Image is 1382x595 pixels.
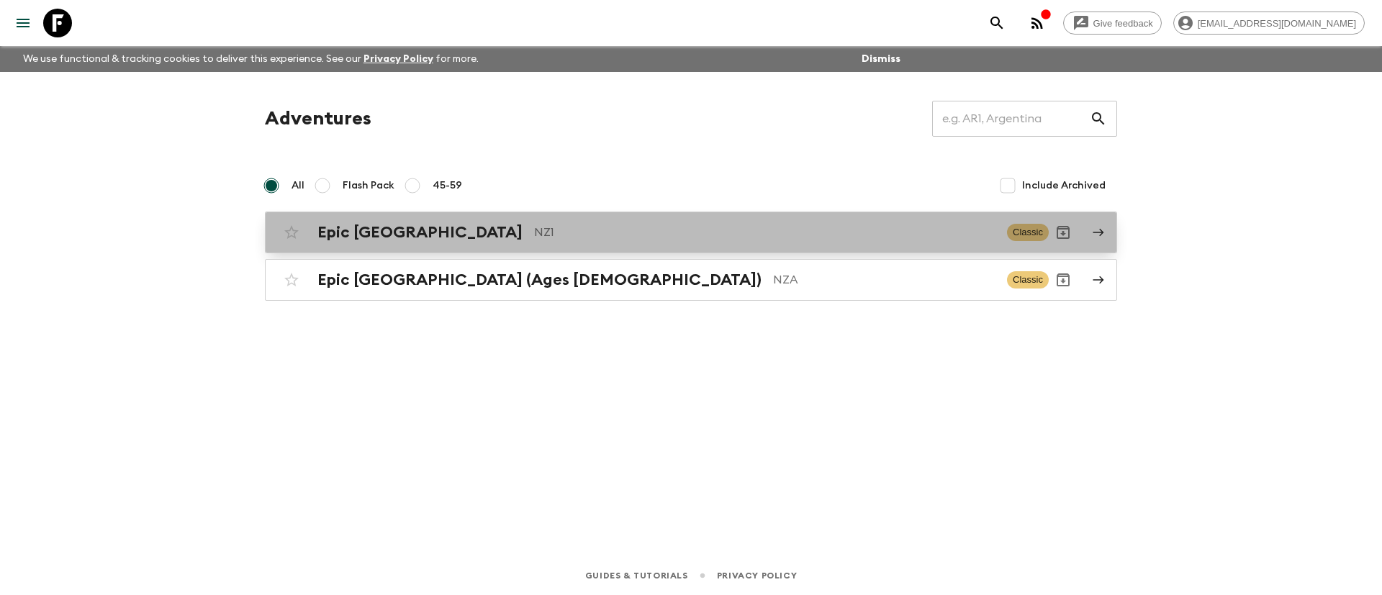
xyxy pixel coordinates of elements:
span: Flash Pack [343,178,394,193]
button: Archive [1049,218,1078,247]
span: Give feedback [1085,18,1161,29]
button: search adventures [983,9,1011,37]
a: Epic [GEOGRAPHIC_DATA] (Ages [DEMOGRAPHIC_DATA])NZAClassicArchive [265,259,1117,301]
p: We use functional & tracking cookies to deliver this experience. See our for more. [17,46,484,72]
span: Include Archived [1022,178,1106,193]
h1: Adventures [265,104,371,133]
button: Dismiss [858,49,904,69]
button: menu [9,9,37,37]
input: e.g. AR1, Argentina [932,99,1090,139]
span: Classic [1007,224,1049,241]
a: Privacy Policy [363,54,433,64]
a: Guides & Tutorials [585,568,688,583]
div: [EMAIL_ADDRESS][DOMAIN_NAME] [1173,12,1365,35]
span: [EMAIL_ADDRESS][DOMAIN_NAME] [1190,18,1364,29]
a: Privacy Policy [717,568,797,583]
button: Archive [1049,265,1078,294]
span: 45-59 [433,178,462,193]
span: All [292,178,304,193]
h2: Epic [GEOGRAPHIC_DATA] [317,223,523,242]
h2: Epic [GEOGRAPHIC_DATA] (Ages [DEMOGRAPHIC_DATA]) [317,271,762,289]
a: Epic [GEOGRAPHIC_DATA]NZ1ClassicArchive [265,212,1117,253]
a: Give feedback [1063,12,1162,35]
p: NZA [773,271,995,289]
p: NZ1 [534,224,995,241]
span: Classic [1007,271,1049,289]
